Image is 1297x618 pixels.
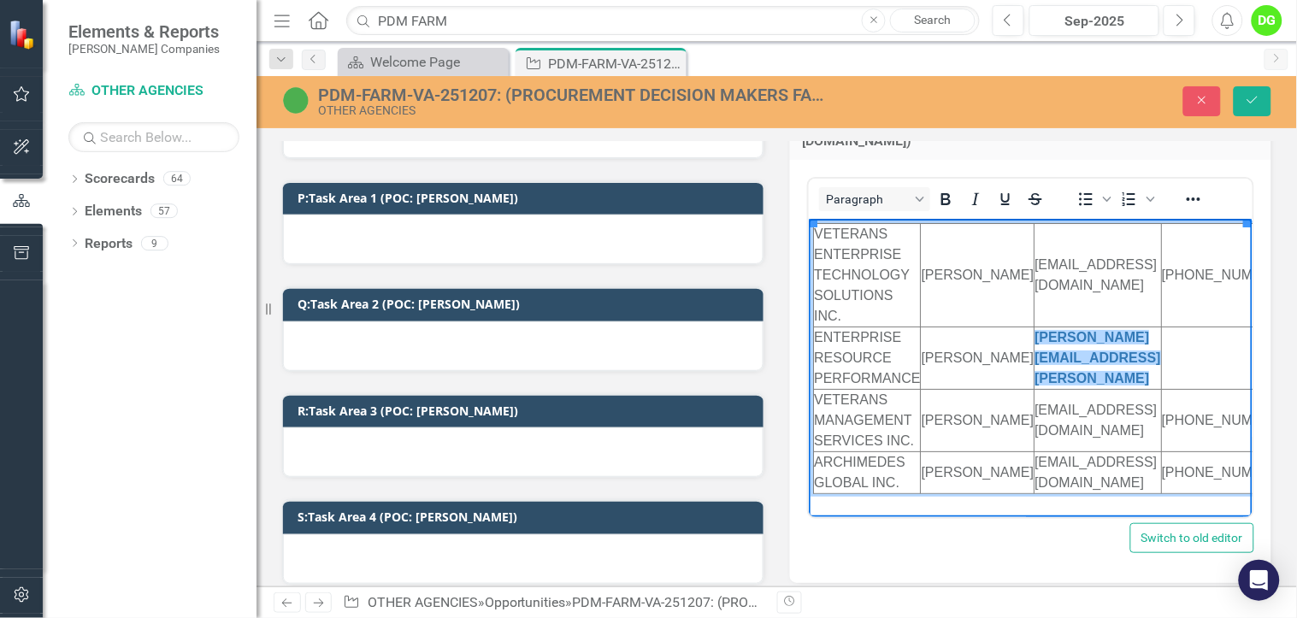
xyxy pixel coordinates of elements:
div: 57 [150,204,178,219]
td: ARCHIMEDES GLOBAL INC. [5,233,112,275]
div: 64 [163,172,191,186]
iframe: Rich Text Area [809,219,1253,517]
h3: P:Task Area 1 (POC: [PERSON_NAME]) [298,191,755,204]
button: Reveal or hide additional toolbar items [1178,187,1207,211]
h3: S:Task Area 4 (POC: [PERSON_NAME]) [298,510,755,523]
div: » » [343,593,763,613]
div: 9 [141,236,168,250]
td: [PHONE_NUMBER] [352,171,476,233]
input: Search Below... [68,122,239,152]
div: Numbered list [1114,187,1157,211]
td: [PHONE_NUMBER] [352,5,476,109]
div: OTHER AGENCIES [318,104,829,117]
small: [PERSON_NAME] Companies [68,42,220,56]
div: Welcome Page [370,51,504,73]
button: Block Paragraph [819,187,930,211]
td: [EMAIL_ADDRESS][DOMAIN_NAME] [226,171,353,233]
h3: Q:Task Area 2 (POC: [PERSON_NAME]) [298,297,755,310]
div: Bullet list [1070,187,1113,211]
button: Underline [990,187,1019,211]
button: Strikethrough [1020,187,1049,211]
h3: R:Task Area 3 (POC: [PERSON_NAME]) [298,404,755,417]
a: Welcome Page [342,51,504,73]
a: Elements [85,202,142,221]
button: DG [1252,5,1282,36]
div: PDM-FARM-VA-251207: (PROCUREMENT DECISION MAKERS FACILITATED ANALYTICS RESEARCH AND MANAGEMENT SU... [548,53,682,74]
a: Opportunities [485,594,566,610]
td: [PHONE_NUMBER] [352,233,476,275]
td: ENTERPRISE RESOURCE PERFORMANCE [5,109,112,171]
h3: AV:Buyer/Vendors Global FPDS Report(POC:[PERSON_NAME])([URL][DOMAIN_NAME]) [803,118,1259,148]
td: [PERSON_NAME] [112,171,226,233]
button: Switch to old editor [1130,523,1254,553]
a: [PERSON_NAME][EMAIL_ADDRESS][PERSON_NAME] [226,111,352,167]
img: ClearPoint Strategy [9,20,38,50]
button: Italic [960,187,989,211]
td: [PERSON_NAME] [112,233,226,275]
span: Paragraph [826,192,910,206]
div: PDM-FARM-VA-251207: (PROCUREMENT DECISION MAKERS FACILITATED ANALYTICS RESEARCH AND MANAGEMENT SU... [318,85,829,104]
a: OTHER AGENCIES [68,81,239,101]
input: Search ClearPoint... [346,6,980,36]
td: [EMAIL_ADDRESS][DOMAIN_NAME] [226,233,353,275]
button: Sep-2025 [1029,5,1159,36]
a: OTHER AGENCIES [368,594,478,610]
a: Reports [85,234,133,254]
a: Scorecards [85,169,155,189]
img: Active [282,86,310,114]
td: [PERSON_NAME] [112,109,226,171]
div: Open Intercom Messenger [1239,560,1280,601]
span: Elements & Reports [68,21,220,42]
td: VETERANS MANAGEMENT SERVICES INC. [5,171,112,233]
button: Bold [930,187,959,211]
a: Search [890,9,976,32]
div: Sep-2025 [1035,11,1153,32]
